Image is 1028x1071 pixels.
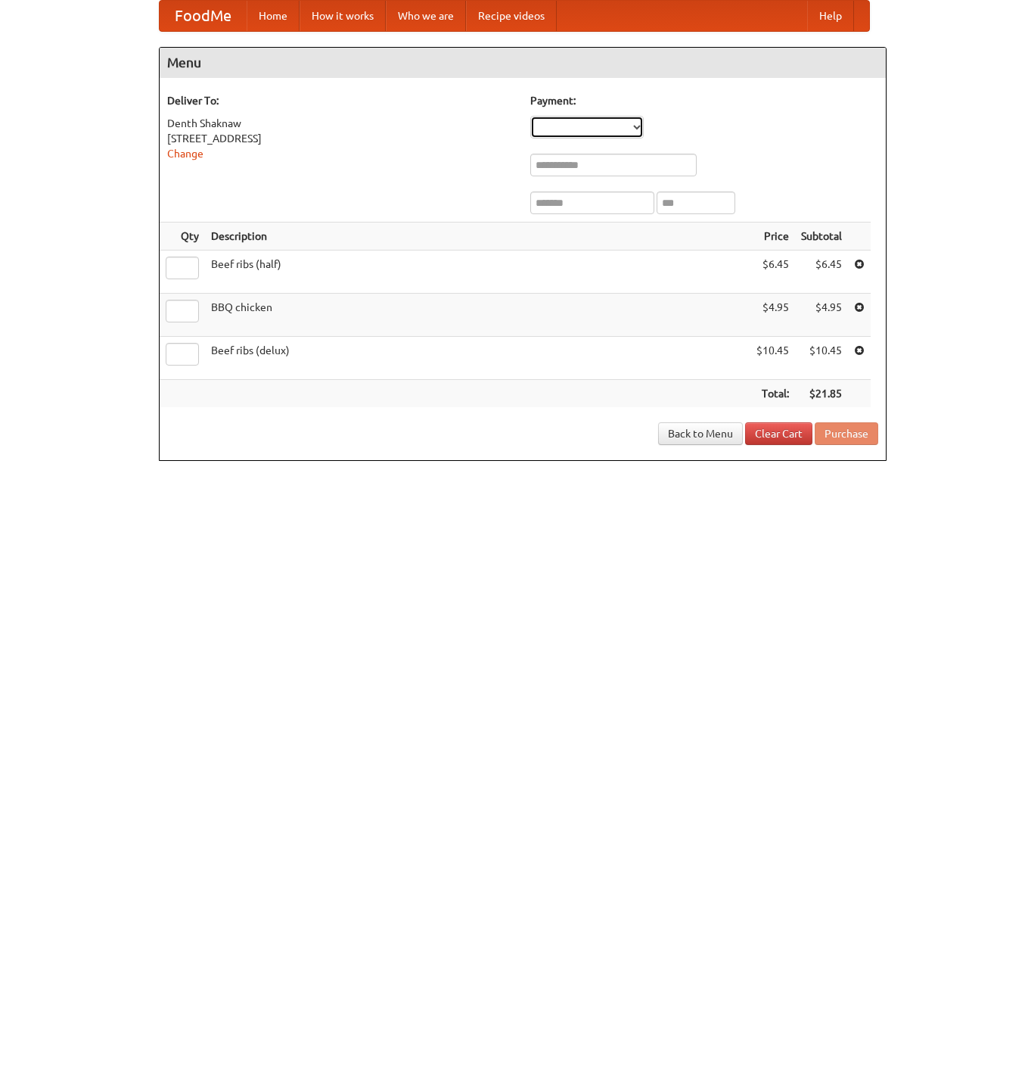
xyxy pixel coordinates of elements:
th: Description [205,223,750,251]
a: How it works [300,1,386,31]
th: Qty [160,223,205,251]
td: $4.95 [750,294,795,337]
a: Who we are [386,1,466,31]
td: $10.45 [750,337,795,380]
button: Purchase [815,422,878,445]
h5: Payment: [530,93,878,108]
th: Total: [750,380,795,408]
a: FoodMe [160,1,247,31]
td: $10.45 [795,337,848,380]
td: BBQ chicken [205,294,750,337]
th: $21.85 [795,380,848,408]
a: Back to Menu [658,422,743,445]
a: Home [247,1,300,31]
a: Change [167,148,203,160]
td: $4.95 [795,294,848,337]
th: Price [750,223,795,251]
td: $6.45 [750,251,795,294]
a: Recipe videos [466,1,557,31]
td: Beef ribs (delux) [205,337,750,380]
div: [STREET_ADDRESS] [167,131,515,146]
h5: Deliver To: [167,93,515,108]
div: Denth Shaknaw [167,116,515,131]
a: Clear Cart [745,422,812,445]
a: Help [807,1,854,31]
td: $6.45 [795,251,848,294]
h4: Menu [160,48,886,78]
td: Beef ribs (half) [205,251,750,294]
th: Subtotal [795,223,848,251]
